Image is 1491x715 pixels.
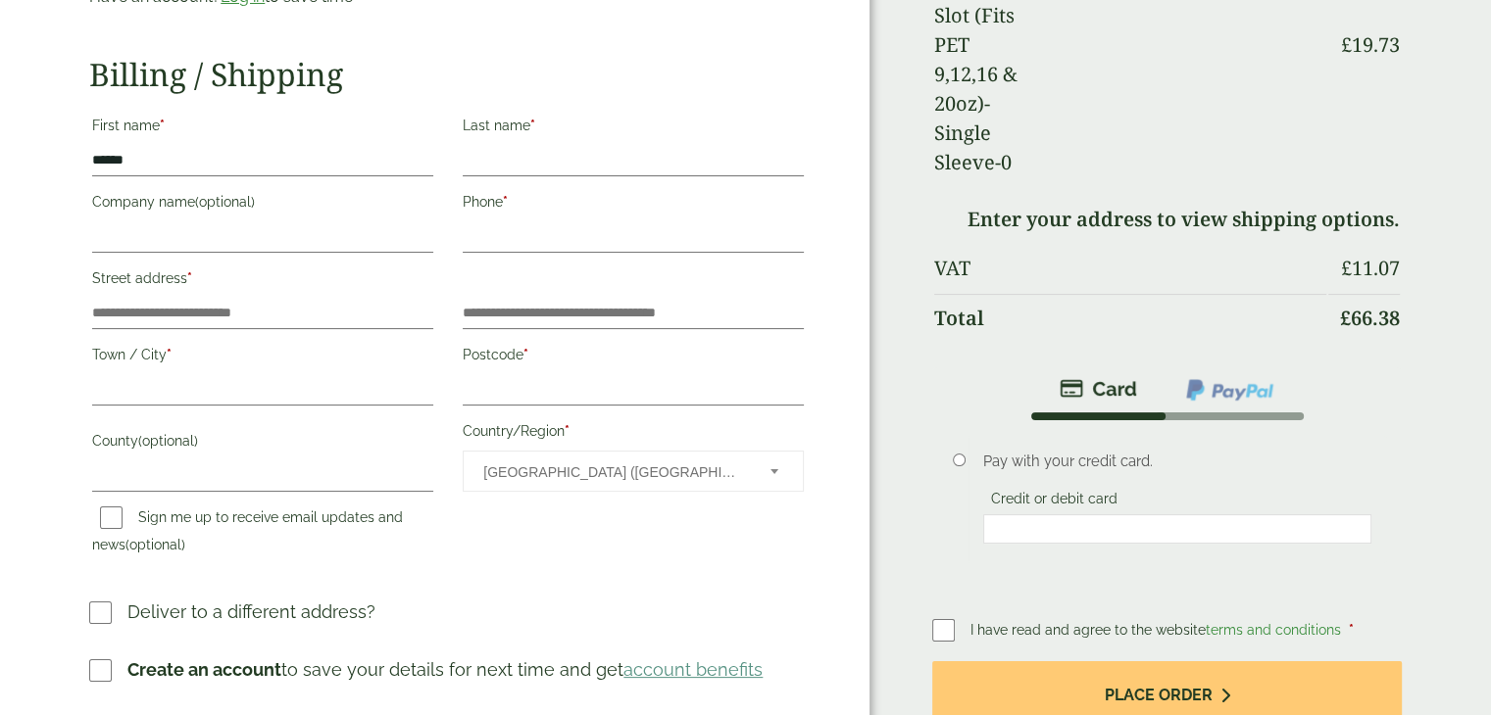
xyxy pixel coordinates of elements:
p: Pay with your credit card. [983,451,1371,472]
label: Last name [463,112,804,145]
img: ppcp-gateway.png [1184,377,1275,403]
a: terms and conditions [1206,622,1341,638]
span: £ [1341,31,1352,58]
label: Street address [92,264,433,298]
bdi: 66.38 [1340,305,1400,331]
span: (optional) [125,537,185,552]
strong: Create an account [127,659,281,680]
bdi: 11.07 [1341,255,1400,281]
td: Enter your address to view shipping options. [934,196,1400,243]
label: Credit or debit card [983,491,1125,512]
label: First name [92,112,433,145]
p: Deliver to a different address? [127,598,375,625]
label: Postcode [463,341,804,374]
abbr: required [160,118,165,133]
label: Phone [463,188,804,221]
span: United Kingdom (UK) [483,452,744,493]
label: Country/Region [463,417,804,451]
label: County [92,427,433,460]
abbr: required [167,347,172,362]
p: to save your details for next time and get [127,656,763,683]
abbr: required [565,423,570,439]
span: £ [1340,305,1351,331]
span: I have read and agree to the website [970,622,1345,638]
label: Company name [92,188,433,221]
abbr: required [530,118,535,133]
abbr: required [523,347,528,362]
a: account benefits [623,659,763,680]
img: stripe.png [1060,377,1137,401]
abbr: required [1349,622,1354,638]
span: £ [1341,255,1352,281]
th: VAT [934,245,1326,292]
span: (optional) [195,194,255,210]
abbr: required [503,194,508,210]
label: Town / City [92,341,433,374]
th: Total [934,294,1326,342]
iframe: Secure card payment input frame [989,520,1366,538]
h2: Billing / Shipping [89,56,807,93]
input: Sign me up to receive email updates and news(optional) [100,506,123,529]
span: (optional) [138,433,198,449]
label: Sign me up to receive email updates and news [92,509,403,558]
abbr: required [187,270,192,286]
span: Country/Region [463,451,804,492]
bdi: 19.73 [1341,31,1400,58]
